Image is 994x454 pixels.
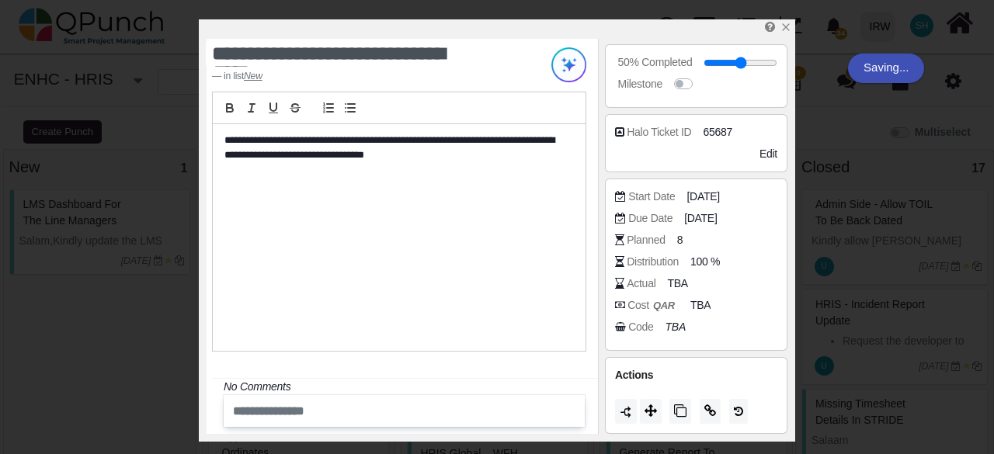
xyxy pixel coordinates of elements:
[212,69,520,83] footer: in list
[640,399,662,424] button: Move
[628,189,675,205] div: Start Date
[690,297,711,314] span: TBA
[627,276,655,292] div: Actual
[244,71,262,81] cite: Source Title
[627,254,679,270] div: Distribution
[653,300,675,311] b: QAR
[551,47,586,82] img: Try writing with AI
[677,232,683,248] span: 8
[627,297,679,314] div: Cost
[618,76,662,92] div: Milestone
[729,399,748,424] button: History
[620,406,633,419] img: LaQAAAABJRU5ErkJggg==
[684,210,717,227] span: [DATE]
[627,124,691,140] div: Halo Ticket ID
[666,321,686,333] i: TBA
[618,54,693,71] div: 50% Completed
[780,22,791,33] svg: x
[615,399,637,424] button: Duration should be greater than 1 day to split
[224,380,290,393] i: No Comments
[628,210,673,227] div: Due Date
[628,319,653,335] div: Code
[615,369,653,381] span: Actions
[759,147,777,160] span: Edit
[627,232,665,248] div: Planned
[669,399,691,424] button: Copy
[703,124,732,140] span: 65687
[780,21,791,33] a: x
[765,21,775,33] i: Edit Punch
[244,71,262,81] u: New
[700,399,721,424] button: Copy Link
[686,189,719,205] span: [DATE]
[848,54,924,83] div: Saving...
[690,254,720,270] span: 100 %
[667,276,687,292] span: TBA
